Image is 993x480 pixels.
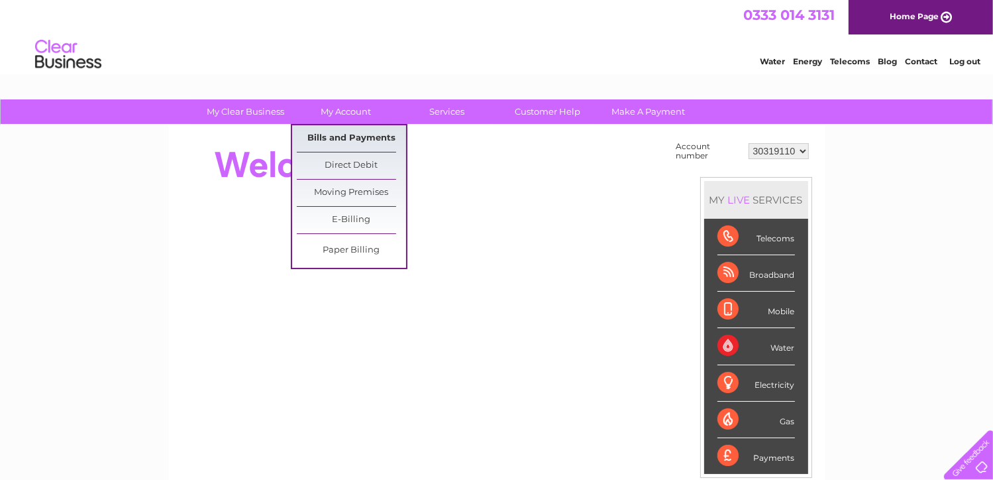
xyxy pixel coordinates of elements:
a: Energy [793,56,822,66]
a: Water [760,56,785,66]
a: Services [392,99,501,124]
a: E-Billing [297,207,406,233]
td: Account number [673,139,745,164]
div: Telecoms [717,219,795,255]
a: Moving Premises [297,180,406,206]
div: Broadband [717,255,795,292]
a: My Account [291,99,401,124]
a: 0333 014 3131 [743,7,835,23]
a: Direct Debit [297,152,406,179]
div: Clear Business is a trading name of Verastar Limited (registered in [GEOGRAPHIC_DATA] No. 3667643... [184,7,810,64]
img: logo.png [34,34,102,75]
div: Gas [717,402,795,438]
a: Blog [878,56,897,66]
div: Electricity [717,365,795,402]
a: My Clear Business [191,99,300,124]
a: Contact [905,56,937,66]
div: Payments [717,438,795,474]
a: Customer Help [493,99,602,124]
a: Telecoms [830,56,870,66]
div: Mobile [717,292,795,328]
div: MY SERVICES [704,181,808,219]
a: Log out [949,56,980,66]
a: Bills and Payments [297,125,406,152]
a: Make A Payment [594,99,703,124]
div: LIVE [725,194,753,206]
a: Paper Billing [297,237,406,264]
div: Water [717,328,795,365]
